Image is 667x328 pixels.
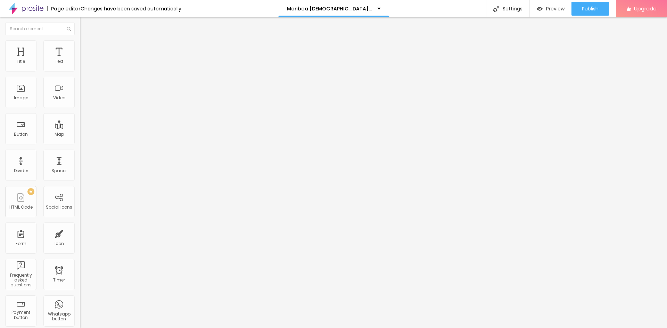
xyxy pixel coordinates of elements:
div: Video [53,95,65,100]
input: Search element [5,23,75,35]
div: Image [14,95,28,100]
span: Upgrade [634,6,657,11]
div: Icon [55,241,64,246]
div: Divider [14,168,28,173]
button: Preview [530,2,571,16]
div: Whatsapp button [45,312,73,322]
img: Icone [67,27,71,31]
span: Preview [546,6,565,11]
span: Publish [582,6,599,11]
img: Icone [493,6,499,12]
div: Timer [53,278,65,283]
div: Spacer [51,168,67,173]
button: Publish [571,2,609,16]
div: Page editor [47,6,81,11]
iframe: Editor [80,17,667,328]
div: Changes have been saved automatically [81,6,181,11]
div: Map [55,132,64,137]
div: Payment button [7,310,34,320]
div: Button [14,132,28,137]
img: view-1.svg [537,6,543,12]
div: Title [17,59,25,64]
div: HTML Code [9,205,33,210]
p: Manboa [DEMOGRAPHIC_DATA][MEDICAL_DATA] Capsules Dominate the Bedroom [287,6,372,11]
div: Social Icons [46,205,72,210]
div: Text [55,59,63,64]
div: Frequently asked questions [7,273,34,288]
div: Form [16,241,26,246]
